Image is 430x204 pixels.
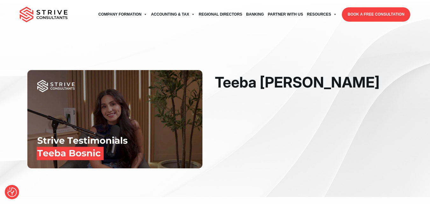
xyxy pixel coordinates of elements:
a: Regional Directors [197,6,244,23]
a: Resources [305,6,339,23]
img: main-logo.svg [20,7,67,23]
a: Partner with Us [266,6,305,23]
a: Banking [244,6,266,23]
button: Consent Preferences [7,187,17,197]
img: Revisit consent button [7,187,17,197]
a: BOOK A FREE CONSULTATION [342,7,410,22]
a: Company Formation [96,6,149,23]
a: Accounting & Tax [149,6,197,23]
h1: Teeba [PERSON_NAME] [215,73,387,91]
